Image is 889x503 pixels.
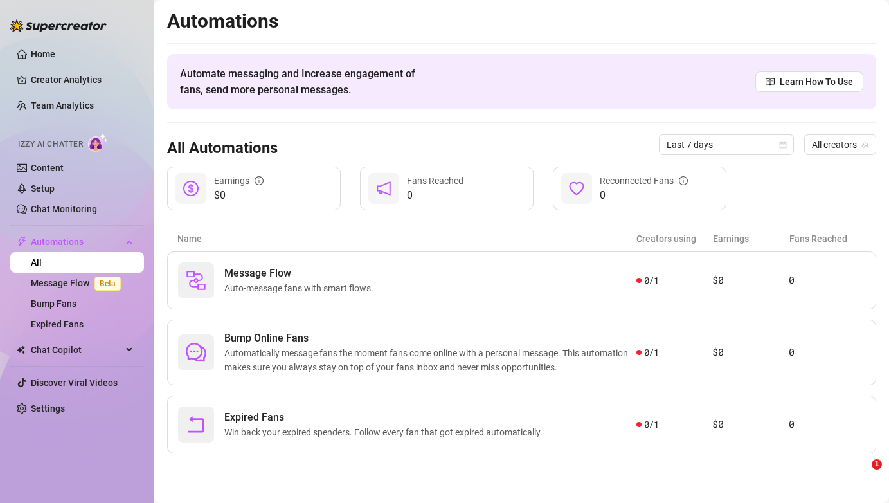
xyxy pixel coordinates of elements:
[186,342,206,363] span: comment
[17,345,25,354] img: Chat Copilot
[789,345,865,360] article: 0
[31,257,42,268] a: All
[845,459,876,490] iframe: Intercom live chat
[10,19,107,32] img: logo-BBDzfeDw.svg
[17,237,27,247] span: thunderbolt
[407,188,463,203] span: 0
[167,138,278,159] h3: All Automations
[31,49,55,59] a: Home
[186,414,206,435] span: rollback
[31,278,126,288] a: Message FlowBeta
[812,135,868,154] span: All creators
[88,133,108,152] img: AI Chatter
[712,273,789,288] article: $0
[224,410,548,425] span: Expired Fans
[780,75,853,89] span: Learn How To Use
[31,69,134,90] a: Creator Analytics
[872,459,882,470] span: 1
[186,270,206,291] img: svg%3e
[644,273,659,288] span: 0 / 1
[861,141,869,149] span: team
[224,331,636,346] span: Bump Online Fans
[713,232,789,246] article: Earnings
[224,346,636,374] span: Automatically message fans the moment fans come online with a personal message. This automation m...
[31,183,55,194] a: Setup
[779,141,787,149] span: calendar
[224,425,548,439] span: Win back your expired spenders. Follow every fan that got expired automatically.
[214,188,264,203] span: $0
[755,71,863,92] a: Learn How To Use
[31,232,122,252] span: Automations
[712,345,789,360] article: $0
[255,176,264,185] span: info-circle
[31,319,84,329] a: Expired Fans
[569,181,584,196] span: heart
[600,174,688,188] div: Reconnected Fans
[31,378,118,388] a: Discover Viral Videos
[31,340,122,360] span: Chat Copilot
[31,298,76,309] a: Bump Fans
[376,181,391,196] span: notification
[180,66,427,98] span: Automate messaging and Increase engagement of fans, send more personal messages.
[789,232,866,246] article: Fans Reached
[789,417,865,432] article: 0
[667,135,786,154] span: Last 7 days
[644,417,659,432] span: 0 / 1
[600,188,688,203] span: 0
[679,176,688,185] span: info-circle
[214,174,264,188] div: Earnings
[177,232,636,246] article: Name
[31,403,65,414] a: Settings
[712,417,789,432] article: $0
[94,277,121,291] span: Beta
[644,345,659,360] span: 0 / 1
[31,163,64,173] a: Content
[636,232,713,246] article: Creators using
[18,138,83,151] span: Izzy AI Chatter
[407,176,463,186] span: Fans Reached
[789,273,865,288] article: 0
[31,204,97,214] a: Chat Monitoring
[224,281,379,295] span: Auto-message fans with smart flows.
[31,100,94,111] a: Team Analytics
[183,181,199,196] span: dollar
[167,9,876,33] h2: Automations
[224,266,379,281] span: Message Flow
[766,77,775,86] span: read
